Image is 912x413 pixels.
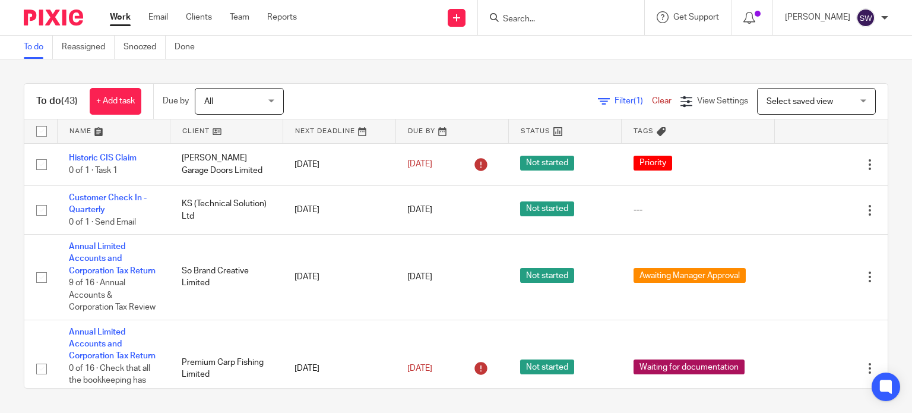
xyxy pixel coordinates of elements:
[61,96,78,106] span: (43)
[204,97,213,106] span: All
[283,185,395,234] td: [DATE]
[163,95,189,107] p: Due by
[170,235,283,320] td: So Brand Creative Limited
[283,143,395,185] td: [DATE]
[69,328,156,361] a: Annual Limited Accounts and Corporation Tax Return
[36,95,78,108] h1: To do
[123,36,166,59] a: Snoozed
[634,268,746,283] span: Awaiting Manager Approval
[230,11,249,23] a: Team
[148,11,168,23] a: Email
[69,154,137,162] a: Historic CIS Claim
[407,364,432,373] span: [DATE]
[697,97,748,105] span: View Settings
[69,242,156,275] a: Annual Limited Accounts and Corporation Tax Return
[673,13,719,21] span: Get Support
[615,97,652,105] span: Filter
[785,11,850,23] p: [PERSON_NAME]
[520,268,574,283] span: Not started
[520,201,574,216] span: Not started
[767,97,833,106] span: Select saved view
[634,128,654,134] span: Tags
[634,360,745,374] span: Waiting for documentation
[520,360,574,374] span: Not started
[267,11,297,23] a: Reports
[407,160,432,169] span: [DATE]
[634,97,643,105] span: (1)
[520,156,574,171] span: Not started
[634,156,672,171] span: Priority
[634,204,763,216] div: ---
[175,36,204,59] a: Done
[170,185,283,234] td: KS (Technical Solution) Ltd
[69,194,147,214] a: Customer Check In - Quarterly
[90,88,141,115] a: + Add task
[24,36,53,59] a: To do
[69,218,136,226] span: 0 of 1 · Send Email
[186,11,212,23] a: Clients
[110,11,131,23] a: Work
[407,273,432,281] span: [DATE]
[69,279,156,311] span: 9 of 16 · Annual Accounts & Corporation Tax Review
[24,10,83,26] img: Pixie
[62,36,115,59] a: Reassigned
[69,364,157,409] span: 0 of 16 · Check that all the bookkeeping has been completed for the year
[283,235,395,320] td: [DATE]
[407,206,432,214] span: [DATE]
[69,166,118,175] span: 0 of 1 · Task 1
[856,8,875,27] img: svg%3E
[652,97,672,105] a: Clear
[170,143,283,185] td: [PERSON_NAME] Garage Doors Limited
[502,14,609,25] input: Search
